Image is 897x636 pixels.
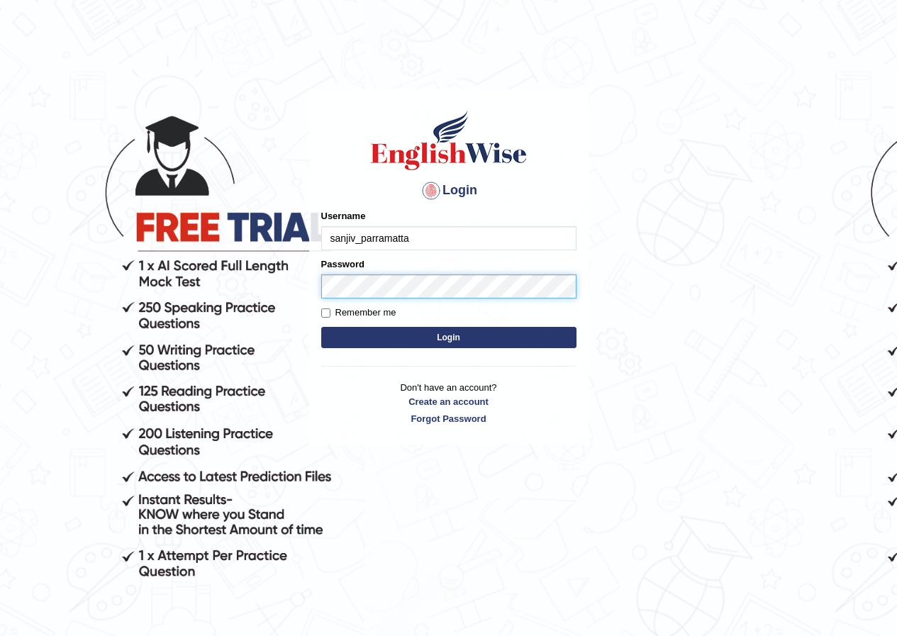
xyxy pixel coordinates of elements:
[321,306,396,320] label: Remember me
[321,209,366,223] label: Username
[321,327,576,348] button: Login
[321,179,576,202] h4: Login
[321,412,576,425] a: Forgot Password
[321,381,576,425] p: Don't have an account?
[321,395,576,408] a: Create an account
[321,308,330,318] input: Remember me
[368,108,530,172] img: Logo of English Wise sign in for intelligent practice with AI
[321,257,364,271] label: Password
